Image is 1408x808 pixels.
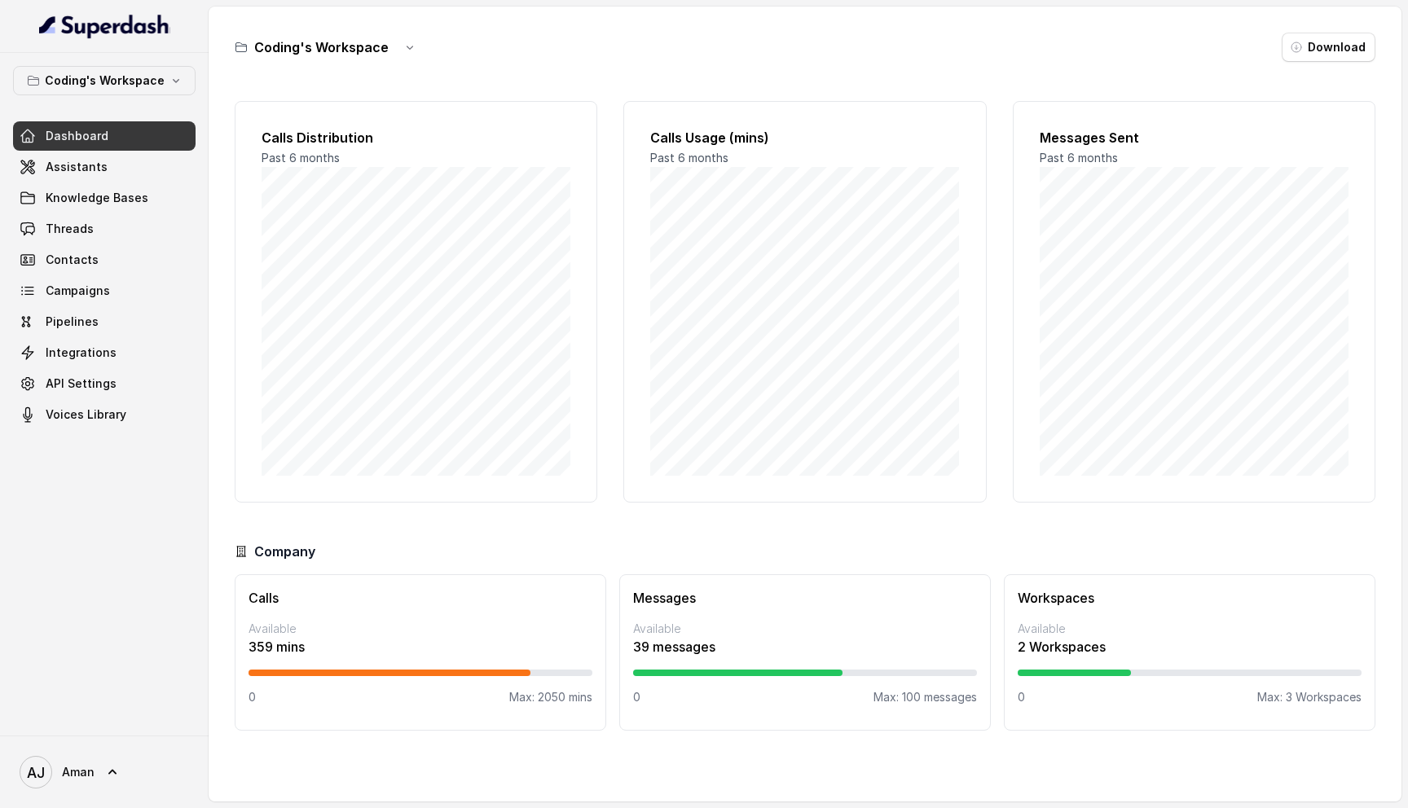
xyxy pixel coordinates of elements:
text: AJ [27,764,45,781]
h2: Calls Usage (mins) [650,128,959,147]
h3: Company [254,542,315,561]
p: Available [633,621,977,637]
h3: Calls [249,588,592,608]
span: Past 6 months [1040,151,1118,165]
p: 0 [633,689,640,705]
span: Campaigns [46,283,110,299]
p: 359 mins [249,637,592,656]
a: Assistants [13,152,196,182]
span: Past 6 months [262,151,340,165]
span: Pipelines [46,314,99,330]
span: API Settings [46,375,117,392]
p: Available [1018,621,1362,637]
span: Knowledge Bases [46,190,148,206]
a: Dashboard [13,121,196,151]
h3: Messages [633,588,977,608]
a: Voices Library [13,400,196,429]
h2: Messages Sent [1040,128,1349,147]
p: Max: 3 Workspaces [1257,689,1362,705]
span: Integrations [46,345,117,361]
p: Coding's Workspace [45,71,165,90]
a: Threads [13,214,196,244]
span: Voices Library [46,406,126,423]
span: Past 6 months [650,151,728,165]
p: 39 messages [633,637,977,656]
a: Contacts [13,245,196,274]
button: Coding's Workspace [13,66,196,95]
p: 0 [249,689,256,705]
h3: Coding's Workspace [254,37,389,57]
p: Available [249,621,592,637]
a: Campaigns [13,276,196,305]
p: Max: 2050 mins [509,689,592,705]
a: API Settings [13,369,196,398]
span: Assistants [46,159,108,175]
span: Aman [62,764,95,780]
p: 2 Workspaces [1018,637,1362,656]
p: 0 [1018,689,1025,705]
h2: Calls Distribution [262,128,570,147]
span: Dashboard [46,128,108,144]
a: Integrations [13,338,196,367]
span: Contacts [46,252,99,268]
h3: Workspaces [1018,588,1362,608]
a: Knowledge Bases [13,183,196,213]
a: Aman [13,749,196,795]
img: light.svg [39,13,170,39]
p: Max: 100 messages [873,689,977,705]
span: Threads [46,221,94,237]
a: Pipelines [13,307,196,336]
button: Download [1282,33,1375,62]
